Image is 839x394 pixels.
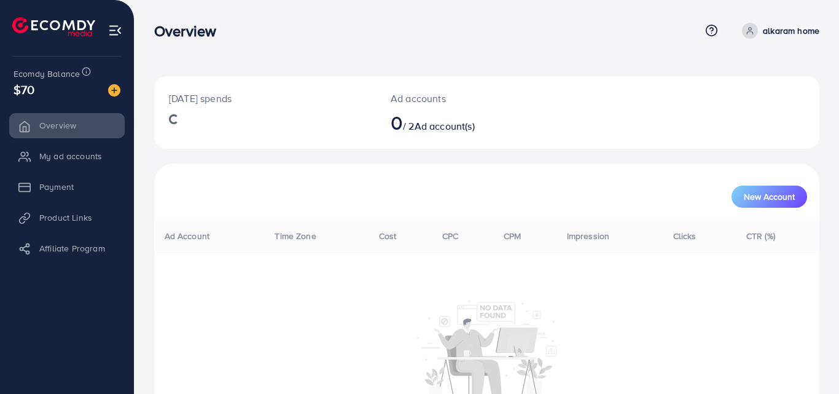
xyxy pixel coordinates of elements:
p: alkaram home [763,23,819,38]
span: New Account [744,192,795,201]
img: menu [108,23,122,37]
h2: / 2 [391,111,528,134]
h3: Overview [154,22,226,40]
span: 0 [391,108,403,136]
span: $70 [14,81,34,98]
a: alkaram home [737,23,819,39]
button: New Account [732,186,807,208]
span: Ad account(s) [415,119,475,133]
p: [DATE] spends [169,91,361,106]
img: logo [12,17,95,36]
span: Ecomdy Balance [14,68,80,80]
img: image [108,84,120,97]
p: Ad accounts [391,91,528,106]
